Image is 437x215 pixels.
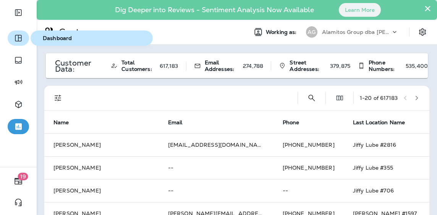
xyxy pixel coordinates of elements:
[53,119,69,126] span: Name
[330,63,350,69] p: 379,875
[353,141,396,148] span: Jiffy Lube #2816
[44,156,159,179] td: [PERSON_NAME]
[18,173,28,180] span: 19
[274,133,344,156] td: [PHONE_NUMBER]
[274,156,344,179] td: [PHONE_NUMBER]
[93,9,336,11] p: Dig Deeper into Reviews - Sentiment Analysis Now Available
[283,119,299,126] span: Phone
[406,63,428,69] p: 535,400
[304,90,319,106] button: Search Customers
[8,5,29,20] button: Expand Sidebar
[205,59,239,72] span: Email Addresses:
[50,90,66,106] button: Filters
[306,26,317,38] div: AG
[283,188,335,194] p: --
[369,59,402,72] span: Phone Numbers:
[160,63,178,69] p: 617,183
[266,29,298,35] span: Working as:
[159,133,274,156] td: [EMAIL_ADDRESS][DOMAIN_NAME]
[353,187,394,194] span: Jiffy Lube #706
[34,35,150,42] span: Dashboard
[44,179,159,202] td: [PERSON_NAME]
[416,25,429,39] button: Settings
[353,164,393,171] span: Jiffy Lube #355
[339,3,381,17] button: Learn More
[168,188,264,194] p: --
[31,30,153,46] button: Dashboard
[243,63,263,69] p: 274,788
[55,60,103,72] p: Customer Data:
[332,90,347,106] button: Edit Fields
[56,26,107,38] p: Customers
[168,119,183,126] span: Email
[424,2,431,14] button: Close
[168,165,264,171] p: --
[360,95,398,101] div: 1 - 20 of 617183
[322,29,391,35] p: Alamitos Group dba [PERSON_NAME]
[290,59,326,72] span: Street Addresses:
[44,133,159,156] td: [PERSON_NAME]
[353,119,405,126] span: Last Location Name
[121,59,155,72] span: Total Customers:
